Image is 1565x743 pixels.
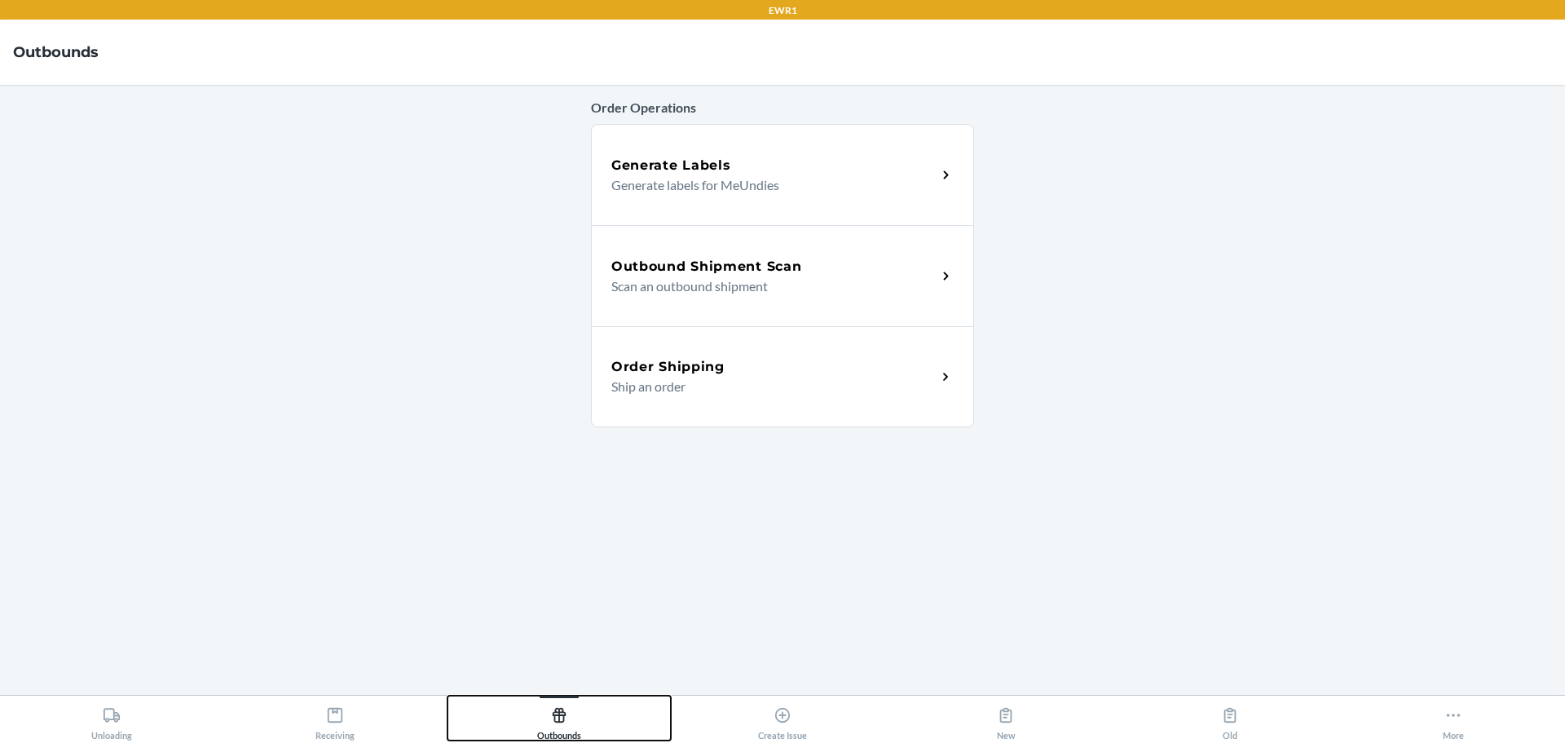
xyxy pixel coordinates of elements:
[91,700,132,741] div: Unloading
[611,276,924,296] p: Scan an outbound shipment
[591,225,974,326] a: Outbound Shipment ScanScan an outbound shipment
[447,696,671,741] button: Outbounds
[611,175,924,195] p: Generate labels for MeUndies
[1443,700,1464,741] div: More
[1342,696,1565,741] button: More
[894,696,1118,741] button: New
[315,700,355,741] div: Receiving
[537,700,581,741] div: Outbounds
[769,3,797,18] p: EWR1
[611,357,725,377] h5: Order Shipping
[1221,700,1239,741] div: Old
[758,700,807,741] div: Create Issue
[1118,696,1341,741] button: Old
[13,42,99,63] h4: Outbounds
[671,696,894,741] button: Create Issue
[223,696,447,741] button: Receiving
[997,700,1016,741] div: New
[591,326,974,427] a: Order ShippingShip an order
[591,98,974,117] p: Order Operations
[611,257,801,276] h5: Outbound Shipment Scan
[611,377,924,396] p: Ship an order
[591,124,974,225] a: Generate LabelsGenerate labels for MeUndies
[611,156,731,175] h5: Generate Labels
